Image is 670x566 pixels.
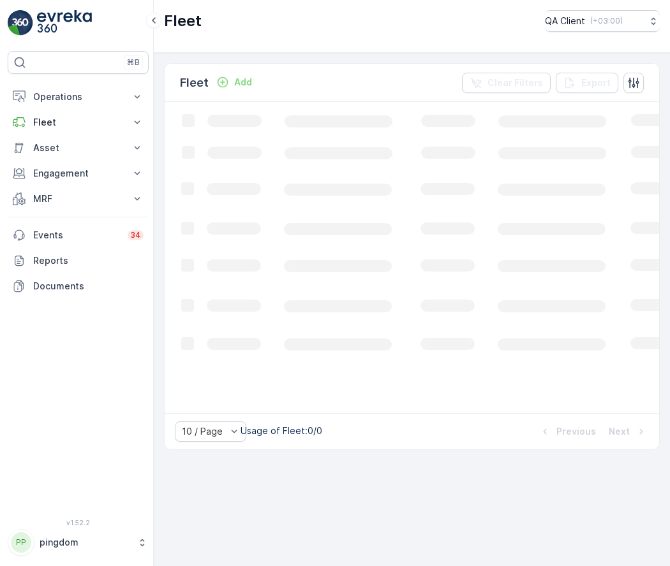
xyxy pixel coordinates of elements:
[33,141,123,154] p: Asset
[545,10,660,32] button: QA Client(+03:00)
[8,529,149,556] button: PPpingdom
[545,15,585,27] p: QA Client
[609,425,630,438] p: Next
[8,248,149,273] a: Reports
[33,167,123,180] p: Engagement
[33,229,120,242] p: Events
[33,254,144,267] p: Reports
[8,135,149,161] button: Asset
[8,222,149,248] a: Events34
[607,424,649,439] button: Next
[581,76,611,89] p: Export
[180,74,209,92] p: Fleet
[11,532,31,553] div: PP
[127,57,140,68] p: ⌘B
[33,116,123,129] p: Fleet
[211,75,257,90] button: Add
[556,425,596,438] p: Previous
[130,230,141,240] p: 34
[8,186,149,212] button: MRF
[37,10,92,36] img: logo_light-DOdMpM7g.png
[33,192,123,205] p: MRF
[8,161,149,186] button: Engagement
[556,73,618,93] button: Export
[40,536,131,549] p: pingdom
[590,16,623,26] p: ( +03:00 )
[8,273,149,299] a: Documents
[8,110,149,135] button: Fleet
[241,424,322,437] p: Usage of Fleet : 0/0
[462,73,551,93] button: Clear Filters
[164,11,202,31] p: Fleet
[8,10,33,36] img: logo
[234,76,252,89] p: Add
[8,519,149,526] span: v 1.52.2
[33,280,144,293] p: Documents
[537,424,597,439] button: Previous
[33,91,123,103] p: Operations
[488,76,543,89] p: Clear Filters
[8,84,149,110] button: Operations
